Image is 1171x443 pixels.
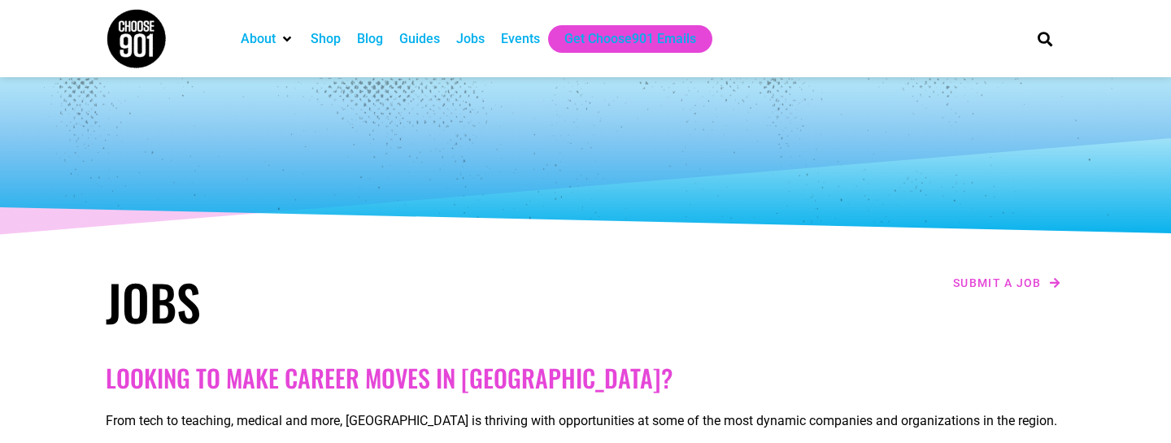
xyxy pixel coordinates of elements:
[233,25,303,53] div: About
[953,277,1042,289] span: Submit a job
[456,29,485,49] a: Jobs
[948,272,1065,293] a: Submit a job
[106,272,577,331] h1: Jobs
[1032,25,1059,52] div: Search
[233,25,1010,53] nav: Main nav
[311,29,341,49] a: Shop
[106,411,1065,431] p: From tech to teaching, medical and more, [GEOGRAPHIC_DATA] is thriving with opportunities at some...
[501,29,540,49] a: Events
[564,29,696,49] a: Get Choose901 Emails
[106,363,1065,393] h2: Looking to make career moves in [GEOGRAPHIC_DATA]?
[357,29,383,49] a: Blog
[399,29,440,49] a: Guides
[241,29,276,49] a: About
